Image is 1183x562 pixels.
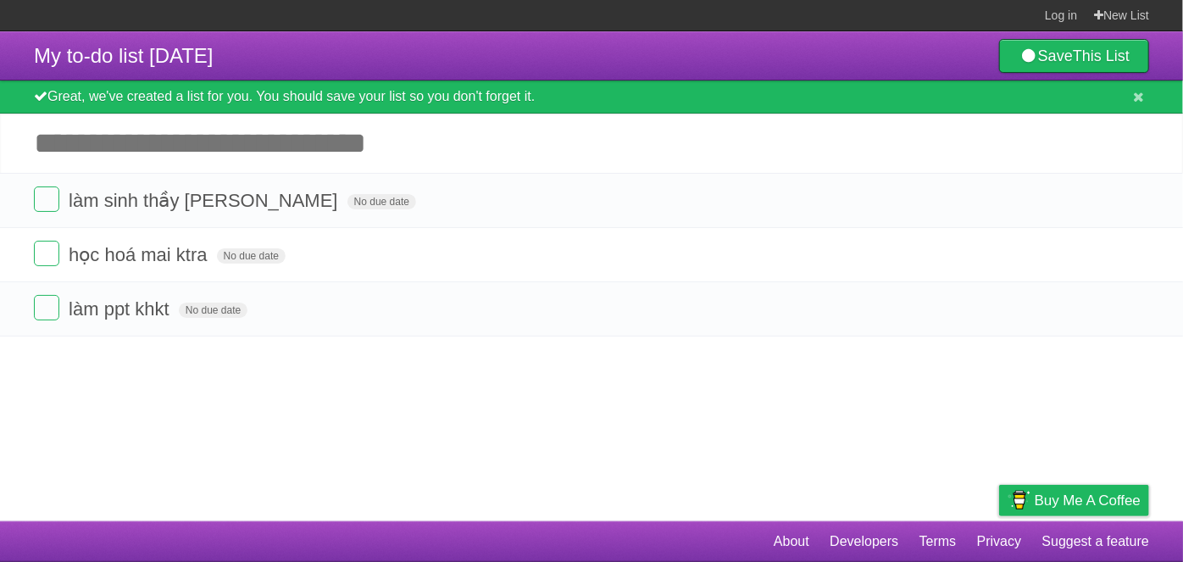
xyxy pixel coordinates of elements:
a: Terms [919,526,957,558]
a: Privacy [977,526,1021,558]
a: Buy me a coffee [999,485,1149,516]
label: Done [34,295,59,320]
span: My to-do list [DATE] [34,44,214,67]
a: About [774,526,809,558]
span: học hoá mai ktra [69,244,211,265]
span: Buy me a coffee [1035,486,1141,515]
span: làm sinh thầy [PERSON_NAME] [69,190,342,211]
span: No due date [347,194,416,209]
img: Buy me a coffee [1008,486,1030,515]
b: This List [1073,47,1130,64]
label: Done [34,241,59,266]
a: Suggest a feature [1042,526,1149,558]
a: Developers [830,526,898,558]
span: No due date [217,248,286,264]
label: Done [34,186,59,212]
span: làm ppt khkt [69,298,174,320]
a: SaveThis List [999,39,1149,73]
span: No due date [179,303,247,318]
